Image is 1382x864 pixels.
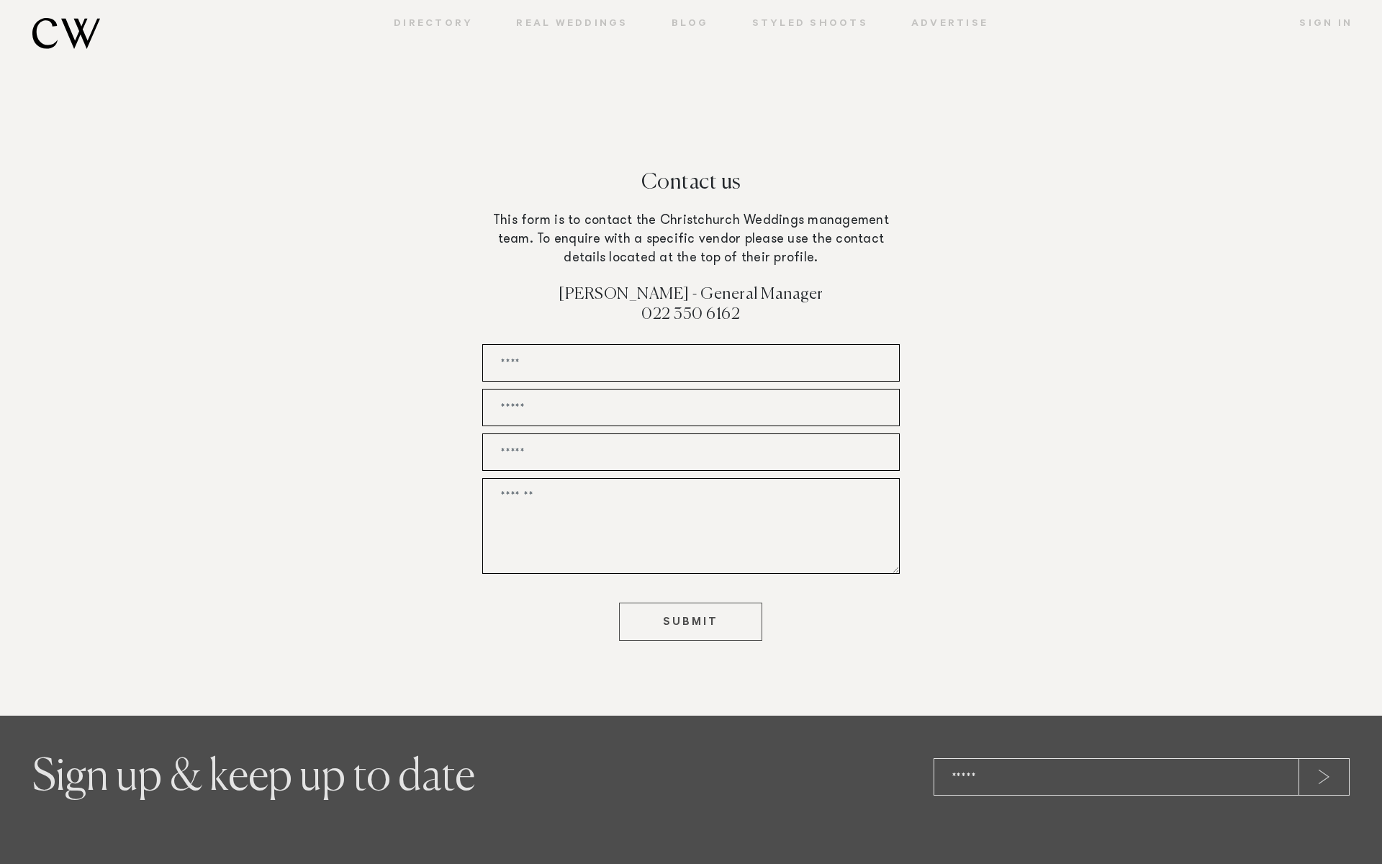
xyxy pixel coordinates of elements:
[731,18,890,31] a: Styled Shoots
[32,171,1350,212] h1: Contact us
[890,18,1010,31] a: Advertise
[619,603,762,641] button: SUBMIT
[482,286,900,306] h4: [PERSON_NAME] - General Manager
[32,758,675,798] h2: Sign up & keep up to date
[482,212,900,268] p: This form is to contact the Christchurch Weddings management team. To enquire with a specific ven...
[372,18,494,31] a: Directory
[650,18,731,31] a: Blog
[641,307,740,323] a: 022 350 6162
[494,18,649,31] a: Real Weddings
[1319,770,1329,784] img: arrow-white.png
[1278,18,1352,31] a: Sign In
[32,18,100,49] img: monogram.svg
